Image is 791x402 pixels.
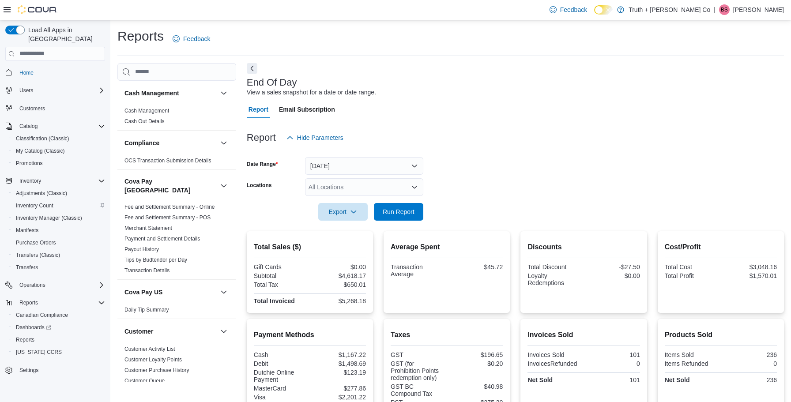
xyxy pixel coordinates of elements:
[527,272,582,286] div: Loyalty Redemptions
[16,280,105,290] span: Operations
[218,180,229,191] button: Cova Pay [GEOGRAPHIC_DATA]
[12,322,55,333] a: Dashboards
[12,262,41,273] a: Transfers
[254,281,308,288] div: Total Tax
[19,299,38,306] span: Reports
[312,385,366,392] div: $277.86
[723,376,777,383] div: 236
[312,360,366,367] div: $1,498.69
[721,4,728,15] span: BS
[117,27,164,45] h1: Reports
[318,203,368,221] button: Export
[124,108,169,114] a: Cash Management
[124,357,182,363] a: Customer Loyalty Points
[124,288,162,297] h3: Cova Pay US
[12,322,105,333] span: Dashboards
[117,304,236,319] div: Cova Pay US
[527,330,640,340] h2: Invoices Sold
[12,262,105,273] span: Transfers
[254,369,308,383] div: Dutchie Online Payment
[665,242,777,252] h2: Cost/Profit
[124,267,169,274] a: Transaction Details
[312,297,366,304] div: $5,268.18
[629,4,710,15] p: Truth + [PERSON_NAME] Co
[124,89,217,98] button: Cash Management
[16,68,37,78] a: Home
[12,334,105,345] span: Reports
[2,364,109,376] button: Settings
[124,367,189,373] a: Customer Purchase History
[9,321,109,334] a: Dashboards
[12,225,42,236] a: Manifests
[283,129,347,147] button: Hide Parameters
[16,85,37,96] button: Users
[312,369,366,376] div: $123.19
[19,105,45,112] span: Customers
[16,176,45,186] button: Inventory
[218,138,229,148] button: Compliance
[12,146,105,156] span: My Catalog (Classic)
[312,394,366,401] div: $2,201.22
[16,297,105,308] span: Reports
[586,351,640,358] div: 101
[254,297,295,304] strong: Total Invoiced
[124,236,200,242] a: Payment and Settlement Details
[12,133,105,144] span: Classification (Classic)
[16,67,105,78] span: Home
[16,365,42,376] a: Settings
[12,200,57,211] a: Inventory Count
[312,263,366,271] div: $0.00
[586,376,640,383] div: 101
[546,1,591,19] a: Feedback
[2,297,109,309] button: Reports
[391,330,503,340] h2: Taxes
[254,360,308,367] div: Debit
[12,188,105,199] span: Adjustments (Classic)
[124,288,217,297] button: Cova Pay US
[16,147,65,154] span: My Catalog (Classic)
[124,177,217,195] button: Cova Pay [GEOGRAPHIC_DATA]
[723,263,777,271] div: $3,048.16
[16,227,38,234] span: Manifests
[183,34,210,43] span: Feedback
[297,133,343,142] span: Hide Parameters
[218,326,229,337] button: Customer
[665,330,777,340] h2: Products Sold
[12,250,105,260] span: Transfers (Classic)
[324,203,362,221] span: Export
[12,158,46,169] a: Promotions
[448,383,503,390] div: $40.98
[5,63,105,400] nav: Complex example
[19,282,45,289] span: Operations
[16,103,105,114] span: Customers
[12,237,60,248] a: Purchase Orders
[124,139,159,147] h3: Compliance
[719,4,730,15] div: Brad Styles
[12,158,105,169] span: Promotions
[12,250,64,260] a: Transfers (Classic)
[9,309,109,321] button: Canadian Compliance
[249,101,268,118] span: Report
[12,213,105,223] span: Inventory Manager (Classic)
[411,184,418,191] button: Open list of options
[12,347,105,357] span: Washington CCRS
[714,4,716,15] p: |
[391,242,503,252] h2: Average Spent
[218,88,229,98] button: Cash Management
[254,330,366,340] h2: Payment Methods
[9,187,109,199] button: Adjustments (Classic)
[2,102,109,115] button: Customers
[12,188,71,199] a: Adjustments (Classic)
[18,5,57,14] img: Cova
[254,242,366,252] h2: Total Sales ($)
[312,281,366,288] div: $650.01
[16,103,49,114] a: Customers
[25,26,105,43] span: Load All Apps in [GEOGRAPHIC_DATA]
[448,351,503,358] div: $196.65
[124,204,215,210] a: Fee and Settlement Summary - Online
[527,376,553,383] strong: Net Sold
[665,376,690,383] strong: Net Sold
[12,225,105,236] span: Manifests
[117,344,236,400] div: Customer
[16,239,56,246] span: Purchase Orders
